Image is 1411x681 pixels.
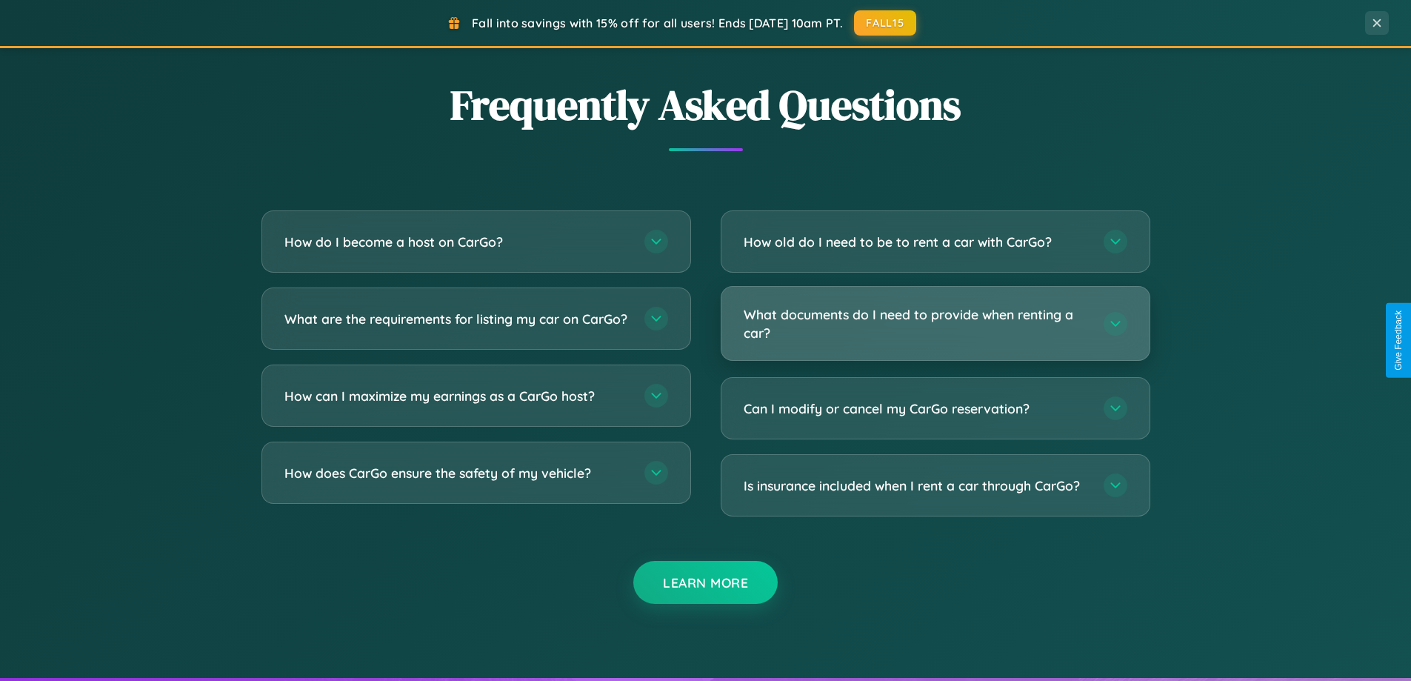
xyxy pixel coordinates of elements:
h3: How old do I need to be to rent a car with CarGo? [744,233,1089,251]
span: Fall into savings with 15% off for all users! Ends [DATE] 10am PT. [472,16,843,30]
button: Learn More [633,561,778,604]
h3: How do I become a host on CarGo? [284,233,630,251]
h3: How does CarGo ensure the safety of my vehicle? [284,464,630,482]
h3: What are the requirements for listing my car on CarGo? [284,310,630,328]
h3: How can I maximize my earnings as a CarGo host? [284,387,630,405]
h3: What documents do I need to provide when renting a car? [744,305,1089,342]
h3: Can I modify or cancel my CarGo reservation? [744,399,1089,418]
h3: Is insurance included when I rent a car through CarGo? [744,476,1089,495]
h2: Frequently Asked Questions [261,76,1150,133]
button: FALL15 [854,10,916,36]
div: Give Feedback [1393,310,1404,371]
